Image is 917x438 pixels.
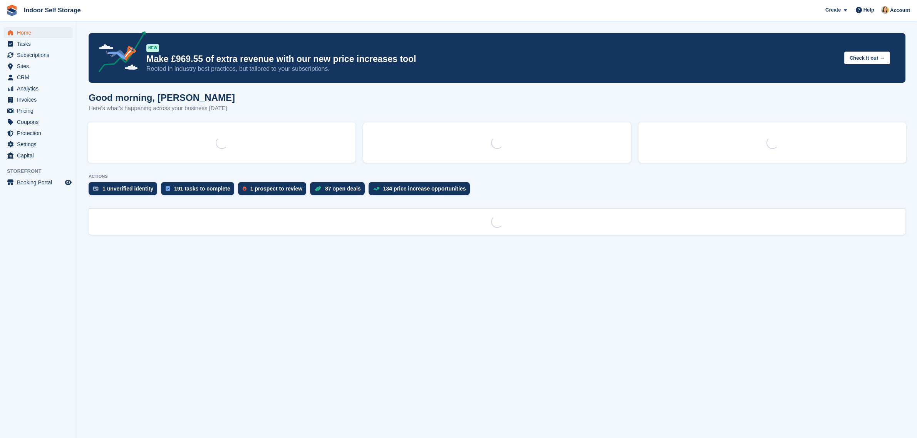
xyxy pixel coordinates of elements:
span: Capital [17,150,63,161]
a: menu [4,150,73,161]
img: verify_identity-adf6edd0f0f0b5bbfe63781bf79b02c33cf7c696d77639b501bdc392416b5a36.svg [93,186,99,191]
img: deal-1b604bf984904fb50ccaf53a9ad4b4a5d6e5aea283cecdc64d6e3604feb123c2.svg [315,186,321,191]
span: Analytics [17,83,63,94]
div: 1 unverified identity [102,186,153,192]
img: prospect-51fa495bee0391a8d652442698ab0144808aea92771e9ea1ae160a38d050c398.svg [243,186,246,191]
span: Invoices [17,94,63,105]
div: 191 tasks to complete [174,186,230,192]
a: 87 open deals [310,182,369,199]
a: menu [4,27,73,38]
img: task-75834270c22a3079a89374b754ae025e5fb1db73e45f91037f5363f120a921f8.svg [166,186,170,191]
a: menu [4,139,73,150]
a: 134 price increase opportunities [369,182,474,199]
a: 1 prospect to review [238,182,310,199]
span: Home [17,27,63,38]
span: Help [863,6,874,14]
img: Emma Higgins [881,6,889,14]
span: Tasks [17,38,63,49]
a: menu [4,38,73,49]
a: menu [4,61,73,72]
img: price_increase_opportunities-93ffe204e8149a01c8c9dc8f82e8f89637d9d84a8eef4429ea346261dce0b2c0.svg [373,187,379,191]
span: Protection [17,128,63,139]
div: 134 price increase opportunities [383,186,466,192]
img: stora-icon-8386f47178a22dfd0bd8f6a31ec36ba5ce8667c1dd55bd0f319d3a0aa187defe.svg [6,5,18,16]
span: Storefront [7,167,77,175]
a: menu [4,177,73,188]
a: Preview store [64,178,73,187]
span: Subscriptions [17,50,63,60]
div: 1 prospect to review [250,186,302,192]
a: 1 unverified identity [89,182,161,199]
a: menu [4,72,73,83]
span: Settings [17,139,63,150]
p: ACTIONS [89,174,905,179]
span: Sites [17,61,63,72]
span: Pricing [17,105,63,116]
span: CRM [17,72,63,83]
button: Check it out → [844,52,890,64]
a: menu [4,128,73,139]
p: Here's what's happening across your business [DATE] [89,104,235,113]
a: menu [4,50,73,60]
p: Rooted in industry best practices, but tailored to your subscriptions. [146,65,838,73]
a: menu [4,117,73,127]
h1: Good morning, [PERSON_NAME] [89,92,235,103]
div: NEW [146,44,159,52]
a: Indoor Self Storage [21,4,84,17]
span: Account [890,7,910,14]
a: menu [4,105,73,116]
a: menu [4,94,73,105]
img: price-adjustments-announcement-icon-8257ccfd72463d97f412b2fc003d46551f7dbcb40ab6d574587a9cd5c0d94... [92,31,146,75]
a: menu [4,83,73,94]
div: 87 open deals [325,186,361,192]
a: 191 tasks to complete [161,182,238,199]
span: Create [825,6,841,14]
span: Coupons [17,117,63,127]
span: Booking Portal [17,177,63,188]
p: Make £969.55 of extra revenue with our new price increases tool [146,53,838,65]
